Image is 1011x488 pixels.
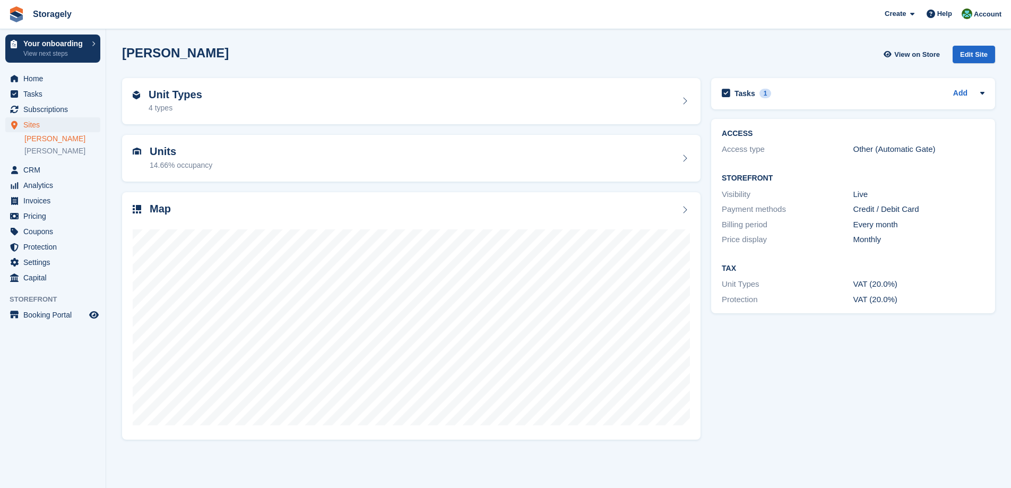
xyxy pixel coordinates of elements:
[23,71,87,86] span: Home
[722,278,853,290] div: Unit Types
[853,219,984,231] div: Every month
[23,307,87,322] span: Booking Portal
[722,264,984,273] h2: Tax
[5,307,100,322] a: menu
[5,162,100,177] a: menu
[722,294,853,306] div: Protection
[974,9,1001,20] span: Account
[122,135,701,182] a: Units 14.66% occupancy
[953,88,967,100] a: Add
[885,8,906,19] span: Create
[5,71,100,86] a: menu
[962,8,972,19] img: Notifications
[5,87,100,101] a: menu
[23,117,87,132] span: Sites
[735,89,755,98] h2: Tasks
[953,46,995,67] a: Edit Site
[23,40,87,47] p: Your onboarding
[150,160,212,171] div: 14.66% occupancy
[24,134,100,144] a: [PERSON_NAME]
[5,209,100,224] a: menu
[853,294,984,306] div: VAT (20.0%)
[23,49,87,58] p: View next steps
[29,5,76,23] a: Storagely
[23,102,87,117] span: Subscriptions
[5,270,100,285] a: menu
[853,278,984,290] div: VAT (20.0%)
[122,192,701,440] a: Map
[853,143,984,156] div: Other (Automatic Gate)
[23,178,87,193] span: Analytics
[722,130,984,138] h2: ACCESS
[5,239,100,254] a: menu
[722,189,853,201] div: Visibility
[937,8,952,19] span: Help
[149,89,202,101] h2: Unit Types
[23,162,87,177] span: CRM
[882,46,944,63] a: View on Store
[894,49,940,60] span: View on Store
[5,255,100,270] a: menu
[23,209,87,224] span: Pricing
[133,91,140,99] img: unit-type-icn-2b2737a686de81e16bb02015468b77c625bbabd49415b5ef34ead5e3b44a266d.svg
[853,234,984,246] div: Monthly
[5,193,100,208] a: menu
[5,102,100,117] a: menu
[759,89,772,98] div: 1
[5,117,100,132] a: menu
[5,35,100,63] a: Your onboarding View next steps
[23,87,87,101] span: Tasks
[853,203,984,216] div: Credit / Debit Card
[122,46,229,60] h2: [PERSON_NAME]
[722,234,853,246] div: Price display
[23,224,87,239] span: Coupons
[122,78,701,125] a: Unit Types 4 types
[23,239,87,254] span: Protection
[722,143,853,156] div: Access type
[23,270,87,285] span: Capital
[24,146,100,156] a: [PERSON_NAME]
[953,46,995,63] div: Edit Site
[150,145,212,158] h2: Units
[853,189,984,201] div: Live
[5,224,100,239] a: menu
[8,6,24,22] img: stora-icon-8386f47178a22dfd0bd8f6a31ec36ba5ce8667c1dd55bd0f319d3a0aa187defe.svg
[150,203,171,215] h2: Map
[722,219,853,231] div: Billing period
[23,193,87,208] span: Invoices
[722,203,853,216] div: Payment methods
[10,294,106,305] span: Storefront
[88,309,100,321] a: Preview store
[133,148,141,155] img: unit-icn-7be61d7bf1b0ce9d3e12c5938cc71ed9869f7b940bace4675aadf7bd6d80202e.svg
[133,205,141,213] img: map-icn-33ee37083ee616e46c38cad1a60f524a97daa1e2b2c8c0bc3eb3415660979fc1.svg
[5,178,100,193] a: menu
[722,174,984,183] h2: Storefront
[149,102,202,114] div: 4 types
[23,255,87,270] span: Settings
